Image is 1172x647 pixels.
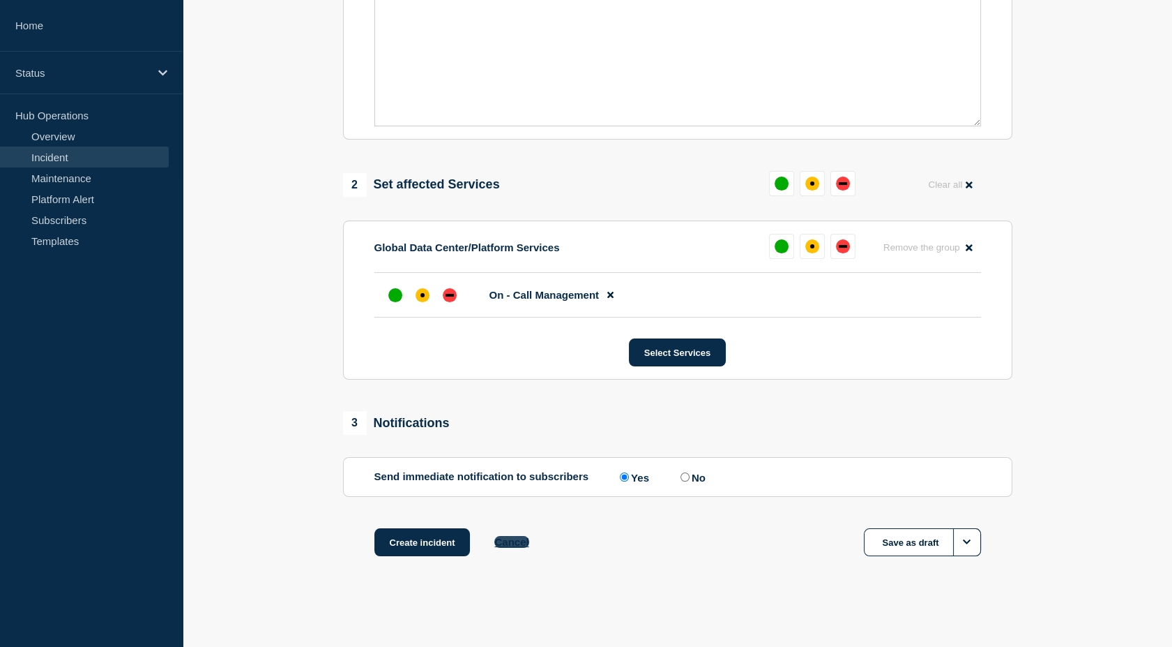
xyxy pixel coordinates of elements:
[15,67,149,79] p: Status
[875,234,981,261] button: Remove the group
[343,411,450,435] div: Notifications
[775,177,789,191] div: up
[836,177,850,191] div: down
[836,239,850,253] div: down
[443,288,457,302] div: down
[677,470,706,484] label: No
[883,242,960,253] span: Remove the group
[416,288,429,302] div: affected
[620,473,629,482] input: Yes
[343,411,367,435] span: 3
[343,173,500,197] div: Set affected Services
[374,470,589,484] p: Send immediate notification to subscribers
[953,528,981,556] button: Options
[680,473,690,482] input: No
[343,173,367,197] span: 2
[374,241,560,253] p: Global Data Center/Platform Services
[494,536,528,548] button: Cancel
[864,528,981,556] button: Save as draft
[800,171,825,196] button: affected
[775,239,789,253] div: up
[374,470,981,484] div: Send immediate notification to subscribers
[805,239,819,253] div: affected
[920,171,980,198] button: Clear all
[616,470,649,484] label: Yes
[830,234,855,259] button: down
[374,528,471,556] button: Create incident
[800,234,825,259] button: affected
[769,234,794,259] button: up
[805,177,819,191] div: affected
[489,289,600,301] span: On - Call Management
[769,171,794,196] button: up
[629,339,726,366] button: Select Services
[388,288,402,302] div: up
[830,171,855,196] button: down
